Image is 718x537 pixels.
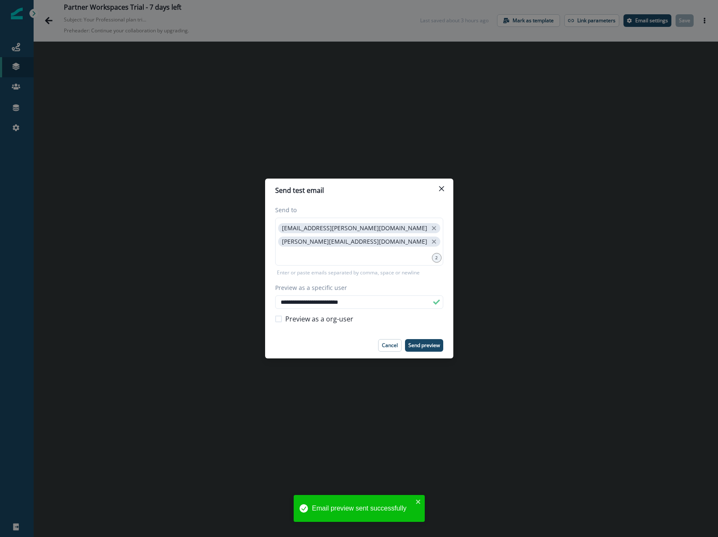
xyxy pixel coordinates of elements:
p: Cancel [382,342,398,348]
button: Cancel [378,339,402,352]
button: Send preview [405,339,443,352]
button: close [416,498,421,505]
label: Send to [275,205,438,214]
p: [PERSON_NAME][EMAIL_ADDRESS][DOMAIN_NAME] [282,238,427,245]
label: Preview as a specific user [275,283,438,292]
div: Email preview sent successfully [312,503,413,513]
div: 2 [432,253,442,263]
button: Close [435,182,448,195]
span: Preview as a org-user [285,314,353,324]
p: Send test email [275,185,324,195]
p: Enter or paste emails separated by comma, space or newline [275,269,421,276]
p: Send preview [408,342,440,348]
button: close [430,237,438,246]
button: close [430,224,438,232]
p: [EMAIL_ADDRESS][PERSON_NAME][DOMAIN_NAME] [282,225,427,232]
